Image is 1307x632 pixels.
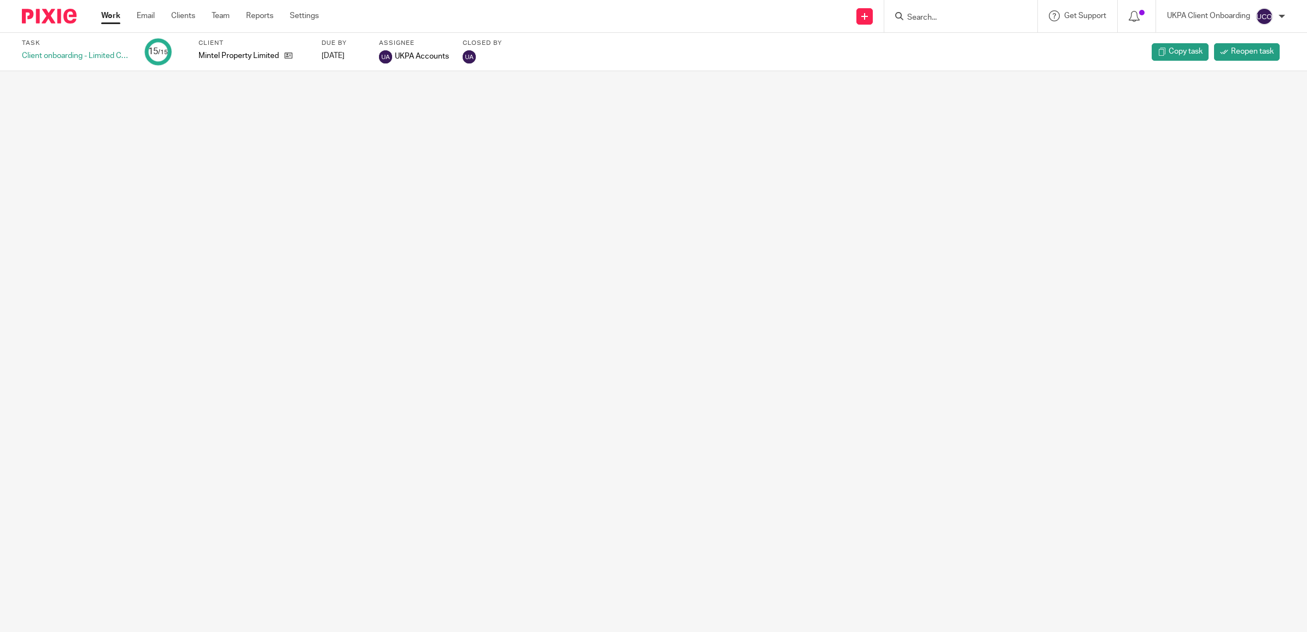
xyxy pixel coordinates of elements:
[906,13,1005,23] input: Search
[1169,46,1203,57] span: Copy task
[284,51,293,60] i: Open client page
[1214,43,1280,61] a: Reopen task
[379,39,449,48] label: Assignee
[379,50,392,63] img: UKPA Accounts
[171,10,195,21] a: Clients
[463,50,476,63] img: UKPA Accounts
[246,10,273,21] a: Reports
[322,39,365,48] label: Due by
[1167,10,1250,21] p: UKPA Client Onboarding
[322,50,365,61] div: [DATE]
[22,50,131,61] div: Client onboarding - Limited Company
[290,10,319,21] a: Settings
[22,39,131,48] label: Task
[148,45,168,58] div: 15
[137,10,155,21] a: Email
[212,10,230,21] a: Team
[199,39,308,48] label: Client
[101,10,120,21] a: Work
[22,9,77,24] img: Pixie
[463,39,502,48] label: Closed by
[1064,12,1106,20] span: Get Support
[1231,46,1274,57] span: Reopen task
[158,49,168,55] small: /15
[1152,43,1209,61] a: Copy task
[395,51,449,62] span: UKPA Accounts
[1256,8,1273,25] img: svg%3E
[199,50,279,61] p: Mintel Property Limited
